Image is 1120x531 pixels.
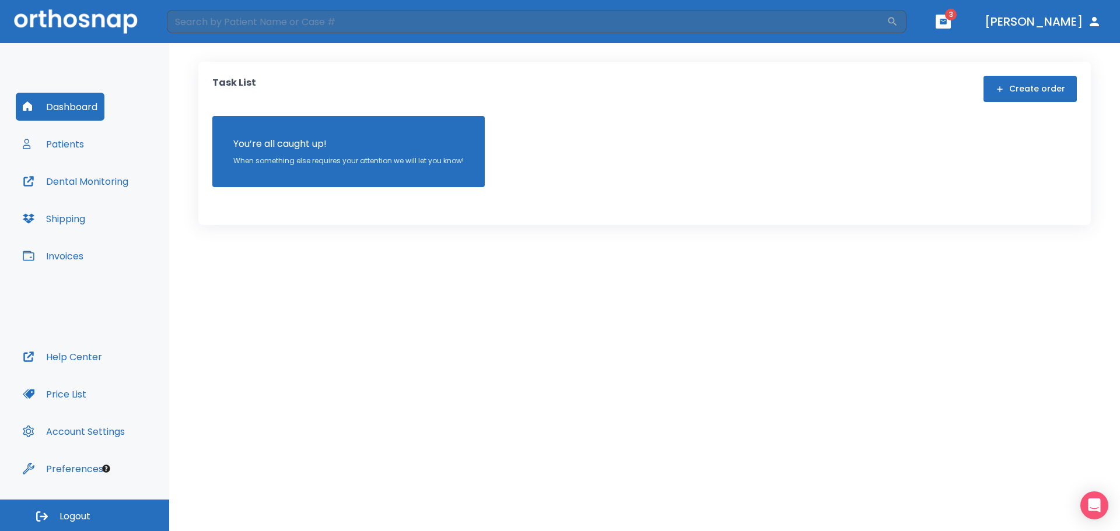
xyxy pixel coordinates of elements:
[945,9,957,20] span: 3
[16,343,109,371] button: Help Center
[16,167,135,195] button: Dental Monitoring
[212,76,256,102] p: Task List
[60,510,90,523] span: Logout
[167,10,887,33] input: Search by Patient Name or Case #
[980,11,1106,32] button: [PERSON_NAME]
[1080,491,1108,519] div: Open Intercom Messenger
[16,130,91,158] button: Patients
[16,455,110,483] button: Preferences
[16,93,104,121] button: Dashboard
[984,76,1077,102] button: Create order
[101,463,111,474] div: Tooltip anchor
[16,242,90,270] button: Invoices
[233,137,464,151] p: You’re all caught up!
[16,380,93,408] button: Price List
[233,156,464,166] p: When something else requires your attention we will let you know!
[16,417,132,445] button: Account Settings
[14,9,138,33] img: Orthosnap
[16,205,92,233] button: Shipping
